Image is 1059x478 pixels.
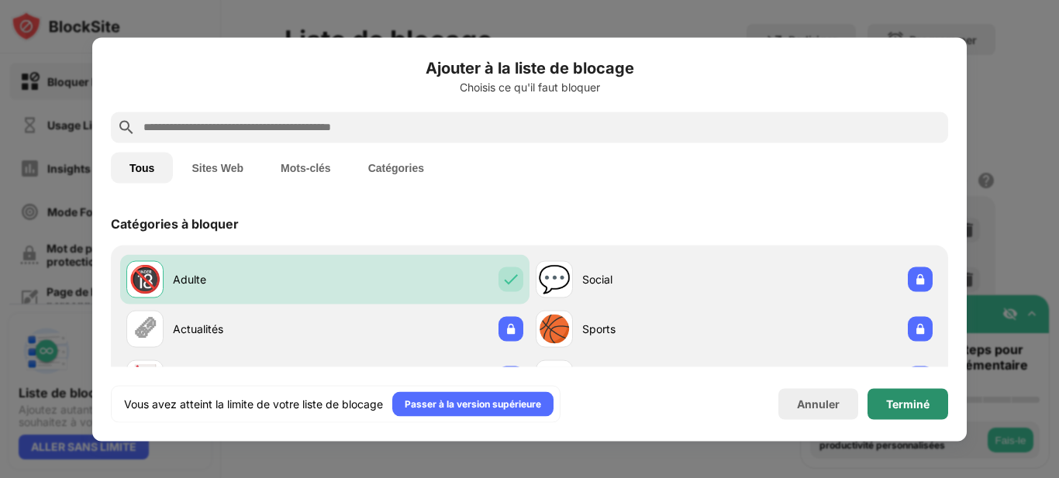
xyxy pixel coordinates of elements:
[405,396,541,411] div: Passer à la version supérieure
[129,363,161,394] div: 🃏
[541,363,567,394] div: 🛍
[129,263,161,295] div: 🔞
[111,215,239,231] div: Catégories à bloquer
[111,56,948,79] h6: Ajouter à la liste de blocage
[117,118,136,136] img: search.svg
[582,271,734,287] div: Social
[124,396,383,411] div: Vous avez atteint la limite de votre liste de blocage
[538,313,571,345] div: 🏀
[111,152,173,183] button: Tous
[173,321,325,337] div: Actualités
[797,397,840,411] div: Annuler
[538,263,571,295] div: 💬
[350,152,443,183] button: Catégories
[173,152,262,183] button: Sites Web
[582,321,734,337] div: Sports
[262,152,350,183] button: Mots-clés
[173,271,325,287] div: Adulte
[111,81,948,93] div: Choisis ce qu'il faut bloquer
[886,397,930,410] div: Terminé
[132,313,158,345] div: 🗞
